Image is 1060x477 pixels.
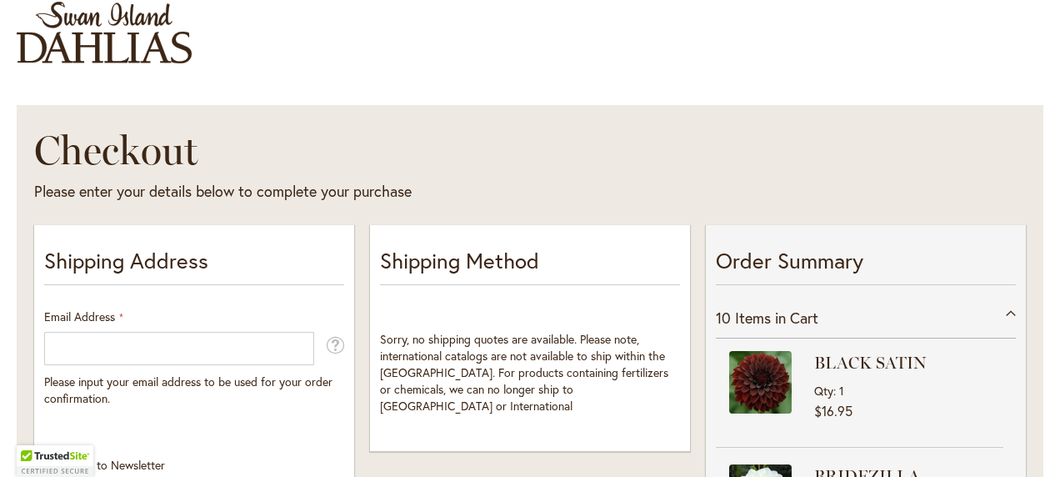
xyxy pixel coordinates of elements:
[34,181,739,203] div: Please enter your details below to complete your purchase
[44,457,165,473] span: Subscribe to Newsletter
[729,351,792,414] img: BLACK SATIN
[716,245,1016,285] p: Order Summary
[17,2,192,63] a: store logo
[380,245,680,285] p: Shipping Method
[814,383,833,399] span: Qty
[34,125,739,175] h1: Checkout
[814,402,852,419] span: $16.95
[44,374,332,406] span: Please input your email address to be used for your order confirmation.
[839,383,844,399] span: 1
[380,331,668,414] span: Sorry, no shipping quotes are available. Please note, international catalogs are not available to...
[814,351,999,374] strong: BLACK SATIN
[44,245,344,285] p: Shipping Address
[735,308,818,328] span: Items in Cart
[12,418,59,464] iframe: Launch Accessibility Center
[44,309,115,324] span: Email Address
[716,308,731,328] span: 10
